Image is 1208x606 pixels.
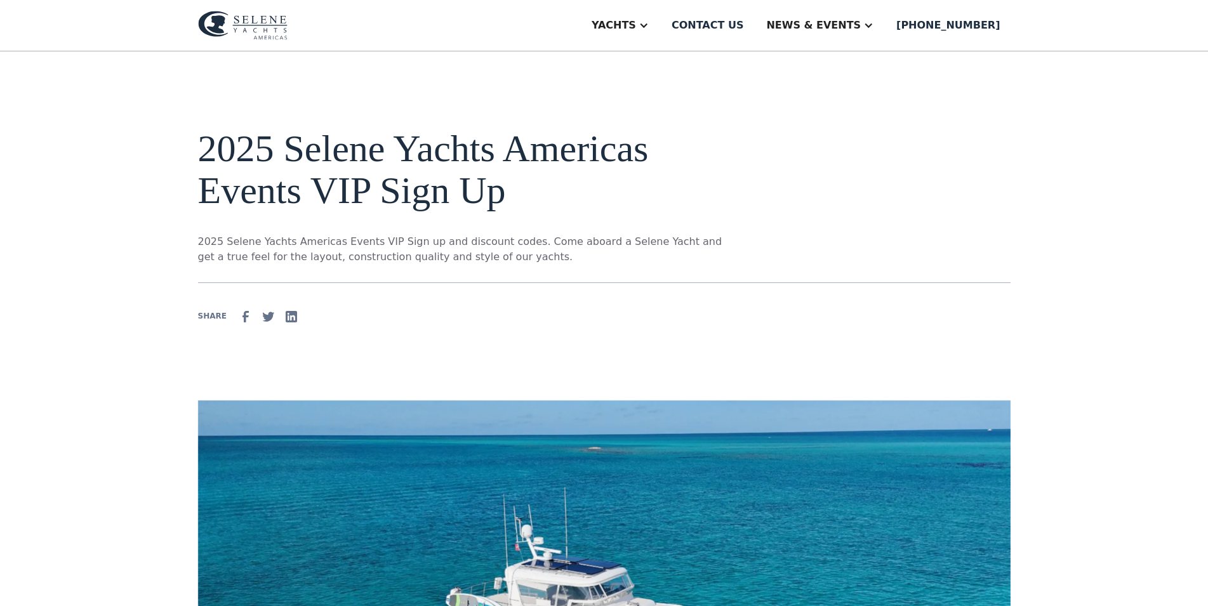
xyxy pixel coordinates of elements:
[672,18,744,33] div: Contact us
[198,310,227,322] div: SHARE
[198,11,288,40] img: logo
[592,18,636,33] div: Yachts
[198,128,726,211] h1: 2025 Selene Yachts Americas Events VIP Sign Up
[284,309,299,324] img: Linkedin
[261,309,276,324] img: Twitter
[238,309,253,324] img: facebook
[896,18,1000,33] div: [PHONE_NUMBER]
[766,18,861,33] div: News & EVENTS
[198,234,726,265] p: 2025 Selene Yachts Americas Events VIP Sign up and discount codes. Come aboard a Selene Yacht and...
